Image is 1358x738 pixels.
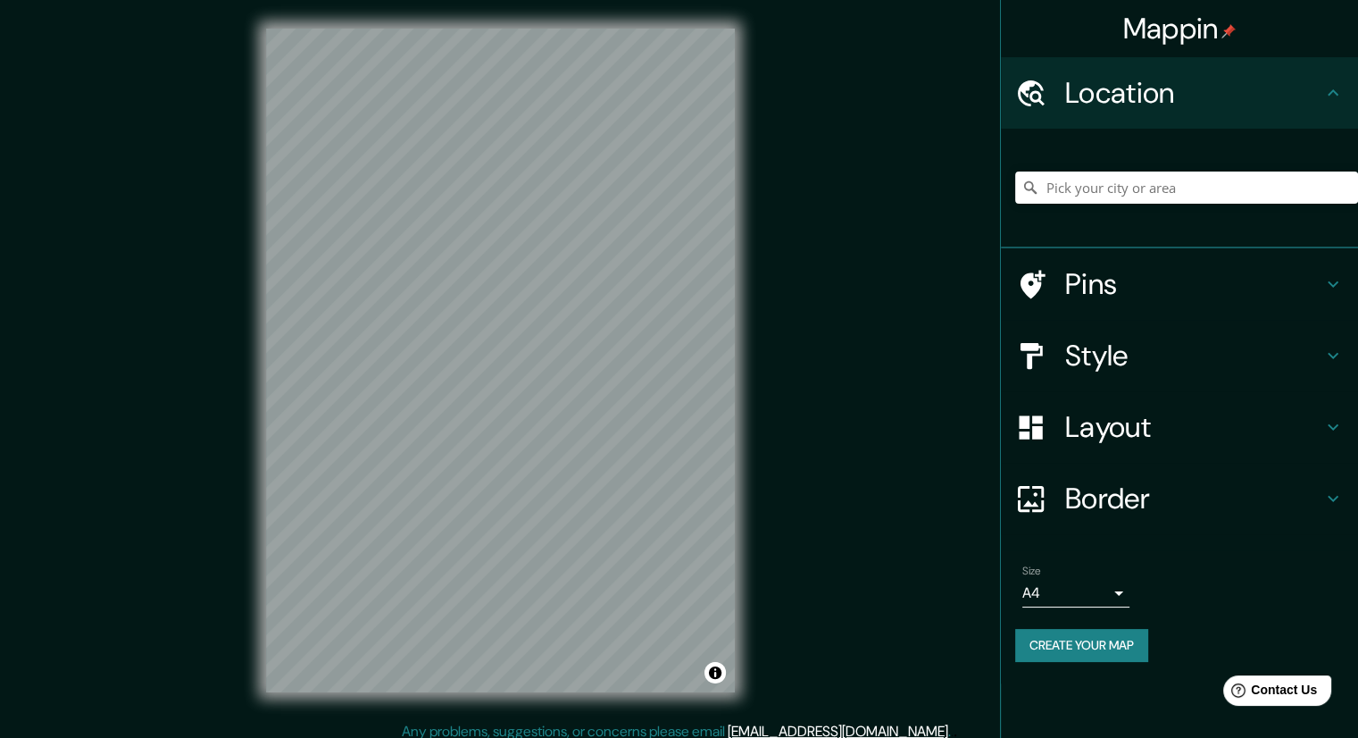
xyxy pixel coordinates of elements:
div: A4 [1022,579,1129,608]
h4: Border [1065,481,1322,516]
h4: Pins [1065,266,1322,302]
label: Size [1022,564,1041,579]
div: Layout [1001,391,1358,463]
h4: Location [1065,75,1322,111]
div: Border [1001,463,1358,534]
button: Toggle attribution [704,662,726,683]
h4: Layout [1065,409,1322,445]
h4: Mappin [1123,11,1237,46]
div: Style [1001,320,1358,391]
input: Pick your city or area [1015,172,1358,204]
div: Location [1001,57,1358,129]
div: Pins [1001,248,1358,320]
canvas: Map [266,29,735,692]
img: pin-icon.png [1221,24,1236,38]
button: Create your map [1015,629,1148,662]
iframe: Help widget launcher [1199,668,1338,718]
h4: Style [1065,338,1322,373]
